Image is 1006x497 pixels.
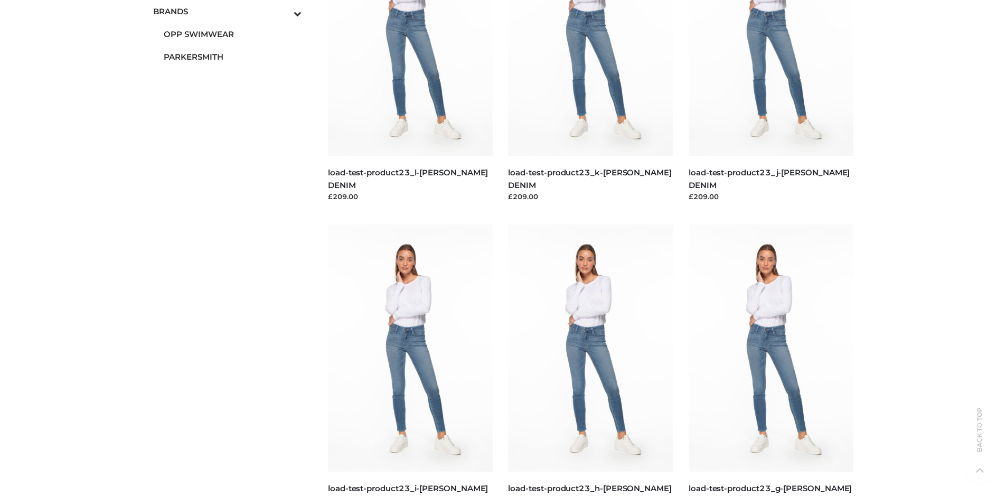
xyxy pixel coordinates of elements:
[164,51,302,63] span: PARKERSMITH
[153,5,302,17] span: BRANDS
[508,191,673,202] div: £209.00
[689,191,853,202] div: £209.00
[508,167,671,190] a: load-test-product23_k-[PERSON_NAME] DENIM
[164,28,302,40] span: OPP SWIMWEAR
[164,23,302,45] a: OPP SWIMWEAR
[328,191,493,202] div: £209.00
[689,167,850,190] a: load-test-product23_j-[PERSON_NAME] DENIM
[328,167,488,190] a: load-test-product23_l-[PERSON_NAME] DENIM
[966,426,993,452] span: Back to top
[164,45,302,68] a: PARKERSMITH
